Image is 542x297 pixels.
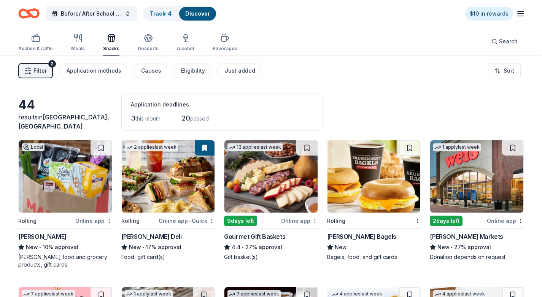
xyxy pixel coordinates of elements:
[59,63,127,78] button: Application methods
[22,143,45,151] div: Local
[190,115,209,122] span: passed
[26,243,38,252] span: New
[143,6,217,21] button: Track· 4Discover
[224,243,318,252] div: 27% approval
[18,63,53,78] button: Filter2
[281,216,318,226] div: Online app
[224,216,257,226] div: 9 days left
[18,113,112,131] div: results
[131,114,135,122] span: 3
[103,30,119,56] button: Snacks
[430,140,523,213] img: Image for Weis Markets
[75,216,112,226] div: Online app
[19,140,112,213] img: Image for MARTIN'S
[451,244,453,250] span: •
[18,216,37,226] div: Rolling
[125,143,178,151] div: 2 applies last week
[488,63,521,78] button: Sort
[430,216,463,226] div: 2 days left
[242,244,244,250] span: •
[327,253,421,261] div: Bagels, food, and gift cards
[46,6,137,21] button: Before/ After School Program [DATE]-[DATE]
[138,30,159,56] button: Desserts
[121,216,140,226] div: Rolling
[141,66,161,75] div: Causes
[18,243,112,252] div: 10% approval
[18,113,109,130] span: in
[18,30,53,56] button: Auction & raffle
[224,232,285,241] div: Gourmet Gift Baskets
[121,243,215,252] div: 17% approval
[173,63,211,78] button: Eligibility
[430,253,524,261] div: Donation depends on request
[224,140,318,213] img: Image for Gourmet Gift Baskets
[18,253,112,268] div: [PERSON_NAME] food and grocery products, gift cards
[103,46,119,52] div: Snacks
[224,253,318,261] div: Gift basket(s)
[327,140,421,213] img: Image for Bruegger's Bagels
[138,46,159,52] div: Desserts
[430,140,524,261] a: Image for Weis Markets1 applylast week2days leftOnline app[PERSON_NAME] MarketsNew•27% approvalDo...
[181,66,205,75] div: Eligibility
[485,34,524,49] button: Search
[39,244,41,250] span: •
[177,30,194,56] button: Alcohol
[134,63,167,78] button: Causes
[142,244,144,250] span: •
[159,216,215,226] div: Online app Quick
[18,5,40,22] a: Home
[499,37,518,46] span: Search
[67,66,121,75] div: Application methods
[224,140,318,261] a: Image for Gourmet Gift Baskets13 applieslast week9days leftOnline appGourmet Gift Baskets4.4•27% ...
[335,243,347,252] span: New
[227,143,283,151] div: 13 applies last week
[185,10,210,17] a: Discover
[18,46,53,52] div: Auction & raffle
[212,30,237,56] button: Beverages
[121,140,215,261] a: Image for McAlister's Deli2 applieslast weekRollingOnline app•Quick[PERSON_NAME] DeliNew•17% appr...
[327,140,421,261] a: Image for Bruegger's BagelsRolling[PERSON_NAME] BagelsNewBagels, food, and gift cards
[504,66,514,75] span: Sort
[61,9,122,18] span: Before/ After School Program [DATE]-[DATE]
[182,114,190,122] span: 20
[465,7,513,21] a: $10 in rewards
[122,140,215,213] img: Image for McAlister's Deli
[232,243,241,252] span: 4.4
[129,243,141,252] span: New
[18,97,112,113] div: 44
[430,232,503,241] div: [PERSON_NAME] Markets
[177,46,194,52] div: Alcohol
[18,113,109,130] span: [GEOGRAPHIC_DATA], [GEOGRAPHIC_DATA]
[18,140,112,268] a: Image for MARTIN'SLocalRollingOnline app[PERSON_NAME]New•10% approval[PERSON_NAME] food and groce...
[48,60,56,68] div: 2
[487,216,524,226] div: Online app
[430,243,524,252] div: 27% approval
[71,30,85,56] button: Meals
[212,46,237,52] div: Beverages
[327,216,345,226] div: Rolling
[437,243,450,252] span: New
[33,66,47,75] span: Filter
[71,46,85,52] div: Meals
[135,115,161,122] span: this month
[121,232,182,241] div: [PERSON_NAME] Deli
[18,232,67,241] div: [PERSON_NAME]
[225,66,255,75] div: Just added
[131,100,313,109] div: Application deadlines
[121,253,215,261] div: Food, gift card(s)
[189,218,191,224] span: •
[433,143,481,151] div: 1 apply last week
[327,232,396,241] div: [PERSON_NAME] Bagels
[150,10,172,17] a: Track· 4
[217,63,261,78] button: Just added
